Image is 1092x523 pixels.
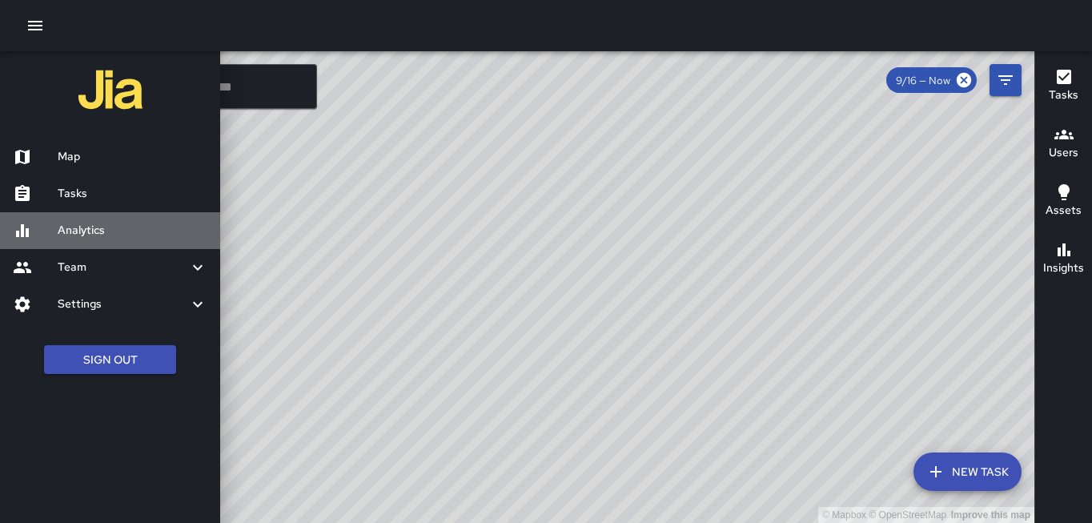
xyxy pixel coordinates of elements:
h6: Assets [1046,202,1082,219]
button: Sign Out [44,345,176,375]
h6: Team [58,259,188,276]
h6: Settings [58,296,188,313]
h6: Tasks [58,185,207,203]
h6: Insights [1043,259,1084,277]
h6: Map [58,148,207,166]
h6: Users [1049,144,1078,162]
img: jia-logo [78,58,143,122]
h6: Analytics [58,222,207,239]
button: New Task [913,453,1022,491]
h6: Tasks [1049,86,1078,104]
